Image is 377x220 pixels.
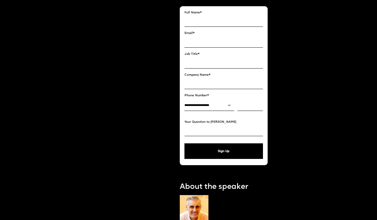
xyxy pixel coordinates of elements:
[184,94,263,98] label: Phone Number
[184,73,263,77] label: Company Name
[184,31,263,35] label: Email
[184,120,263,124] label: Your Question to [PERSON_NAME]
[184,11,263,15] label: Full Name
[184,52,263,56] label: Job Title
[184,143,263,159] button: Sign Up
[180,182,268,193] p: About the speaker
